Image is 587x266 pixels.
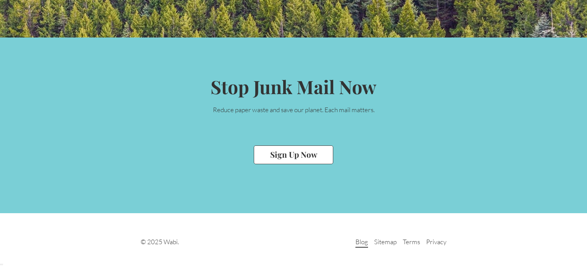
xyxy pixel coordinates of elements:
[141,238,179,246] span: © 2025 Wabi.
[403,238,420,246] a: Terms
[355,238,368,248] a: Blog
[374,238,397,246] a: Sitemap
[12,74,575,99] h1: Stop Junk Mail Now
[254,145,333,164] button: Sign Up Now
[426,238,446,246] a: Privacy
[171,105,416,115] p: Reduce paper waste and save our planet. Each mail matters.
